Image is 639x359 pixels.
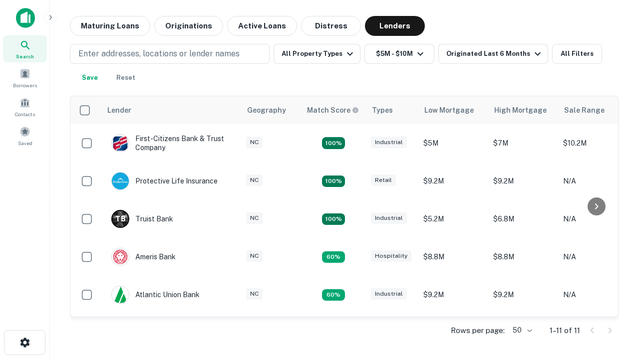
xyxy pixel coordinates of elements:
p: Enter addresses, locations or lender names [78,48,240,60]
button: Originated Last 6 Months [438,44,548,64]
a: Borrowers [3,64,47,91]
div: 50 [509,323,534,338]
td: $6.3M [418,314,488,352]
p: Rows per page: [451,325,505,337]
button: Maturing Loans [70,16,150,36]
div: NC [246,175,263,186]
th: Low Mortgage [418,96,488,124]
th: Types [366,96,418,124]
span: Saved [18,139,32,147]
th: Capitalize uses an advanced AI algorithm to match your search with the best lender. The match sco... [301,96,366,124]
div: High Mortgage [494,104,547,116]
a: Search [3,35,47,62]
td: $8.8M [418,238,488,276]
p: 1–11 of 11 [550,325,580,337]
div: Sale Range [564,104,605,116]
img: picture [112,286,129,303]
div: Originated Last 6 Months [446,48,544,60]
th: Geography [241,96,301,124]
div: NC [246,212,263,224]
td: $7M [488,124,558,162]
div: Matching Properties: 1, hasApolloMatch: undefined [322,251,345,263]
a: Contacts [3,93,47,120]
span: Contacts [15,110,35,118]
div: Industrial [371,212,407,224]
div: Lender [107,104,131,116]
td: $5M [418,124,488,162]
img: picture [112,173,129,189]
button: Active Loans [227,16,297,36]
p: T B [115,214,125,224]
div: NC [246,250,263,262]
button: All Filters [552,44,602,64]
td: $9.2M [418,162,488,200]
iframe: Chat Widget [589,247,639,295]
div: Protective Life Insurance [111,172,218,190]
td: $9.2M [488,276,558,314]
td: $9.2M [418,276,488,314]
div: Geography [247,104,286,116]
div: Matching Properties: 3, hasApolloMatch: undefined [322,213,345,225]
div: Matching Properties: 1, hasApolloMatch: undefined [322,289,345,301]
div: Hospitality [371,250,411,262]
td: $5.2M [418,200,488,238]
td: $6.8M [488,200,558,238]
button: $5M - $10M [364,44,434,64]
a: Saved [3,122,47,149]
div: NC [246,137,263,148]
button: Originations [154,16,223,36]
td: $8.8M [488,238,558,276]
div: First-citizens Bank & Trust Company [111,134,231,152]
div: Low Mortgage [424,104,474,116]
div: Matching Properties: 2, hasApolloMatch: undefined [322,176,345,187]
div: Truist Bank [111,210,173,228]
button: Enter addresses, locations or lender names [70,44,270,64]
div: Retail [371,175,396,186]
td: $6.3M [488,314,558,352]
div: Ameris Bank [111,248,176,266]
button: Lenders [365,16,425,36]
span: Search [16,52,34,60]
span: Borrowers [13,81,37,89]
button: All Property Types [274,44,360,64]
th: Lender [101,96,241,124]
button: Reset [110,68,142,88]
img: picture [112,135,129,152]
div: Capitalize uses an advanced AI algorithm to match your search with the best lender. The match sco... [307,105,359,116]
div: Industrial [371,288,407,300]
h6: Match Score [307,105,357,116]
div: Matching Properties: 2, hasApolloMatch: undefined [322,137,345,149]
img: picture [112,248,129,265]
div: Types [372,104,393,116]
button: Distress [301,16,361,36]
div: Atlantic Union Bank [111,286,200,304]
div: Industrial [371,137,407,148]
th: High Mortgage [488,96,558,124]
td: $9.2M [488,162,558,200]
button: Save your search to get updates of matches that match your search criteria. [74,68,106,88]
img: capitalize-icon.png [16,8,35,28]
div: NC [246,288,263,300]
